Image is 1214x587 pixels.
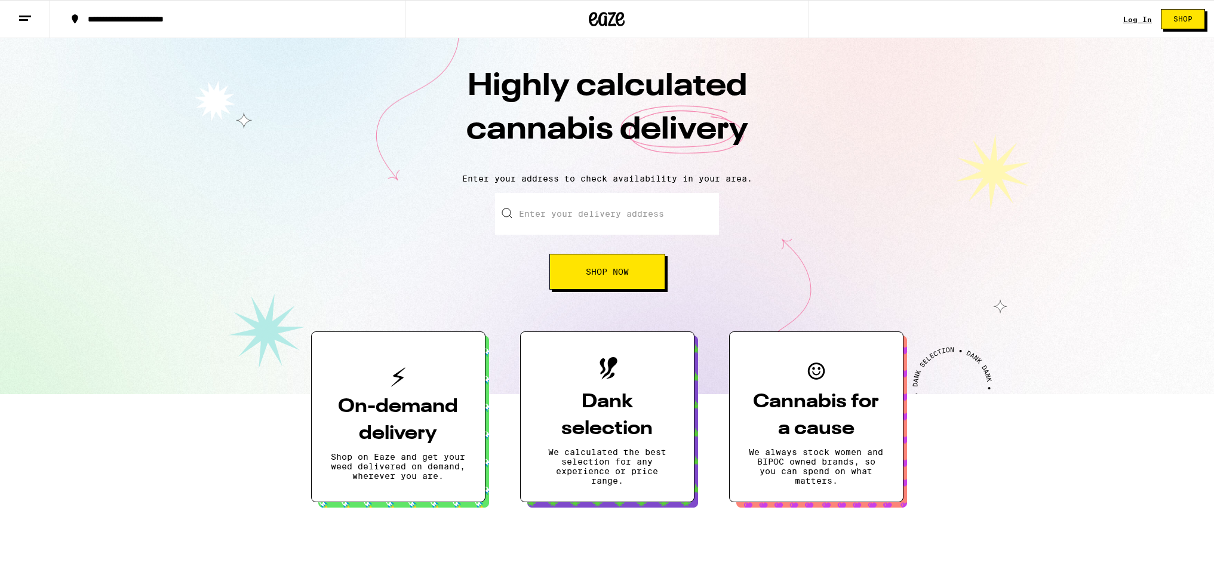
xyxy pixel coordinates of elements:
[12,174,1202,183] p: Enter your address to check availability in your area.
[331,394,466,447] h3: On-demand delivery
[520,331,694,502] button: Dank selectionWe calculated the best selection for any experience or price range.
[586,268,629,276] span: Shop Now
[311,331,485,502] button: On-demand deliveryShop on Eaze and get your weed delivered on demand, wherever you are.
[749,447,884,485] p: We always stock women and BIPOC owned brands, so you can spend on what matters.
[540,389,675,442] h3: Dank selection
[1123,16,1152,23] a: Log In
[549,254,665,290] button: Shop Now
[749,389,884,442] h3: Cannabis for a cause
[1173,16,1193,23] span: Shop
[540,447,675,485] p: We calculated the best selection for any experience or price range.
[1161,9,1205,29] button: Shop
[729,331,903,502] button: Cannabis for a causeWe always stock women and BIPOC owned brands, so you can spend on what matters.
[495,193,719,235] input: Enter your delivery address
[1152,9,1214,29] a: Shop
[398,65,816,164] h1: Highly calculated cannabis delivery
[331,452,466,481] p: Shop on Eaze and get your weed delivered on demand, wherever you are.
